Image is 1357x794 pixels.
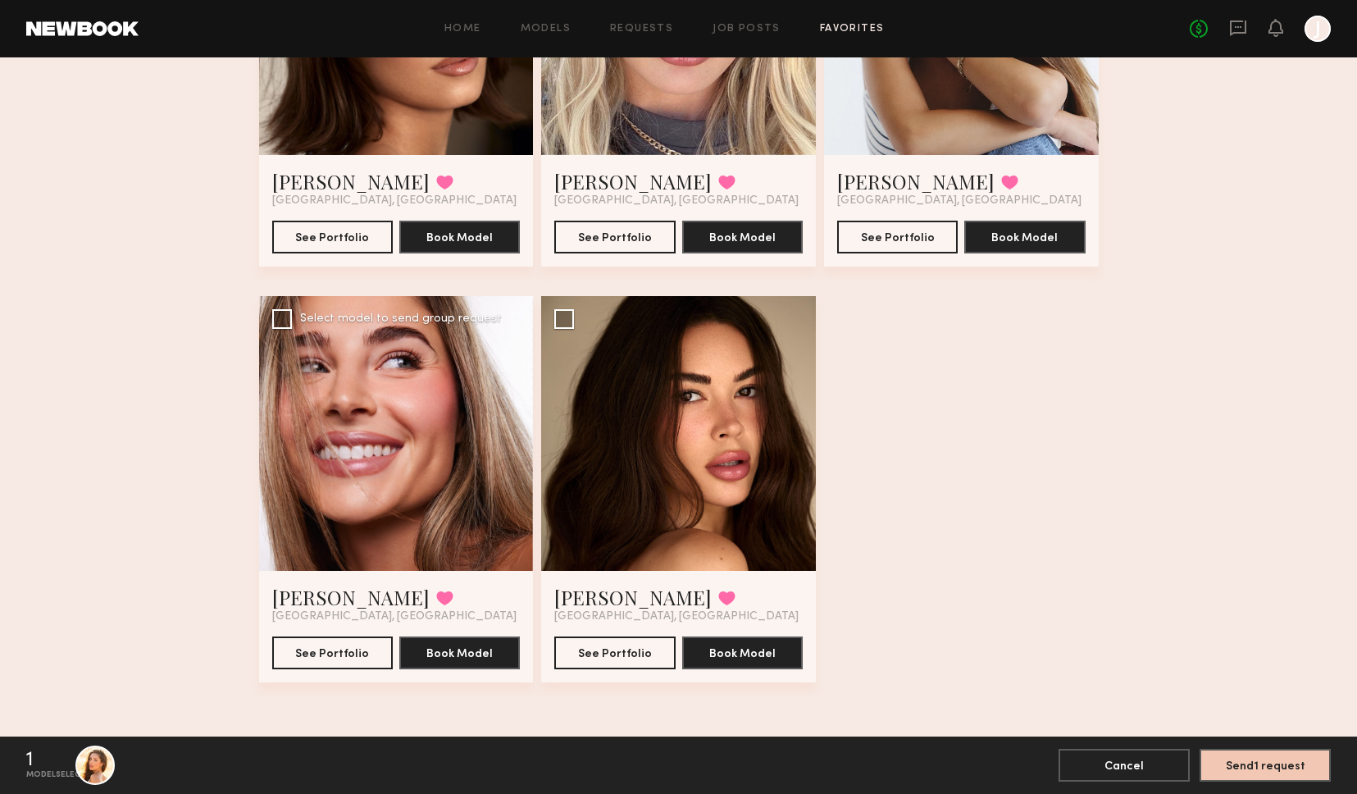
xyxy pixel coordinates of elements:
button: Cancel [1059,749,1190,782]
span: [GEOGRAPHIC_DATA], [GEOGRAPHIC_DATA] [837,194,1082,208]
a: [PERSON_NAME] [272,584,430,610]
button: See Portfolio [837,221,958,253]
a: Book Model [399,230,520,244]
a: Job Posts [713,24,781,34]
button: See Portfolio [272,637,393,669]
a: Home [444,24,481,34]
button: Book Model [964,221,1085,253]
span: [GEOGRAPHIC_DATA], [GEOGRAPHIC_DATA] [272,194,517,208]
button: Book Model [682,221,803,253]
button: See Portfolio [272,221,393,253]
span: [GEOGRAPHIC_DATA], [GEOGRAPHIC_DATA] [554,610,799,623]
button: See Portfolio [554,221,675,253]
button: Book Model [399,637,520,669]
a: Requests [610,24,673,34]
a: Book Model [682,646,803,659]
a: Book Model [399,646,520,659]
a: [PERSON_NAME] [272,168,430,194]
a: Book Model [682,230,803,244]
a: Favorites [820,24,885,34]
span: [GEOGRAPHIC_DATA], [GEOGRAPHIC_DATA] [554,194,799,208]
button: Send1 request [1200,749,1331,782]
span: [GEOGRAPHIC_DATA], [GEOGRAPHIC_DATA] [272,610,517,623]
a: Models [521,24,571,34]
a: [PERSON_NAME] [837,168,995,194]
a: [PERSON_NAME] [554,168,712,194]
div: model selected [26,770,97,780]
a: [PERSON_NAME] [554,584,712,610]
button: See Portfolio [554,637,675,669]
a: J [1305,16,1331,42]
button: Book Model [399,221,520,253]
div: Select model to send group request [300,313,502,325]
a: Book Model [964,230,1085,244]
button: Book Model [682,637,803,669]
div: 1 [26,751,33,770]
